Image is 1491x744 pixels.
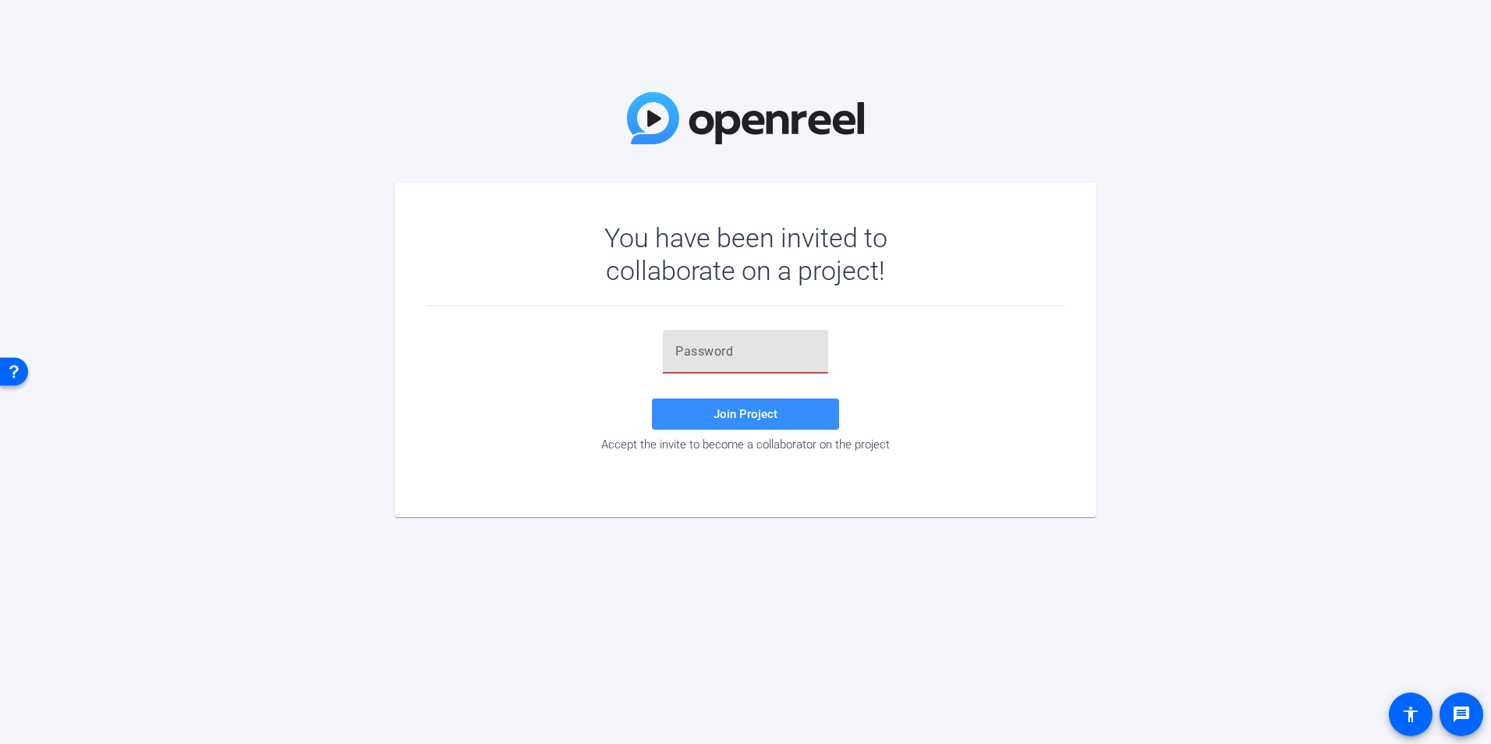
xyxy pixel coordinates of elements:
[1401,705,1420,724] mat-icon: accessibility
[426,438,1065,452] div: Accept the invite to become a collaborator on the project
[652,399,839,430] button: Join Project
[559,221,933,287] div: You have been invited to collaborate on a project!
[675,342,816,361] input: Password
[1452,705,1471,724] mat-icon: message
[714,407,777,421] span: Join Project
[627,92,864,144] img: OpenReel Logo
